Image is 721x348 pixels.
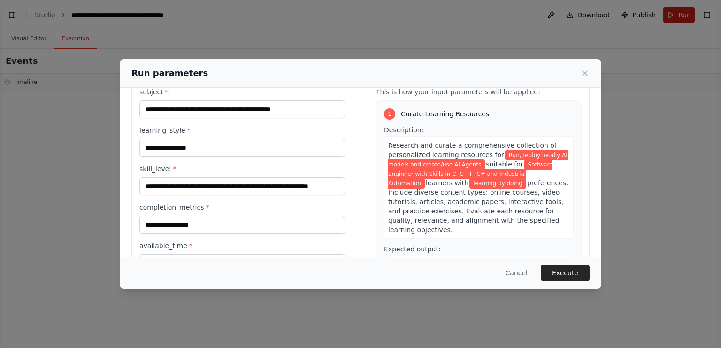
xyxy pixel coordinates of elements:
[498,265,535,281] button: Cancel
[139,126,345,135] label: learning_style
[541,265,590,281] button: Execute
[401,109,489,119] span: Curate Learning Resources
[376,87,582,97] p: This is how your input parameters will be applied:
[486,160,523,168] span: suitable for
[388,150,568,170] span: Variable: subject
[139,241,345,250] label: available_time
[388,159,552,189] span: Variable: skill_level
[426,179,468,187] span: learners with
[469,178,526,189] span: Variable: learning_style
[384,245,441,253] span: Expected output:
[384,108,395,120] div: 1
[139,87,345,97] label: subject
[139,164,345,174] label: skill_level
[139,203,345,212] label: completion_metrics
[131,67,208,80] h2: Run parameters
[384,126,423,134] span: Description:
[388,142,557,159] span: Research and curate a comprehensive collection of personalized learning resources for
